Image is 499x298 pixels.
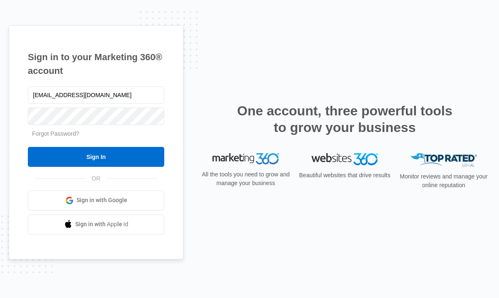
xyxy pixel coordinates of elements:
[311,153,378,165] img: Websites 360
[298,171,391,180] p: Beautiful websites that drive results
[28,50,164,78] h1: Sign in to your Marketing 360® account
[199,170,292,188] p: All the tools you need to grow and manage your business
[397,172,490,190] p: Monitor reviews and manage your online reputation
[86,174,106,183] span: OR
[28,86,164,104] input: Email
[235,103,455,136] h2: One account, three powerful tools to grow your business
[77,196,127,205] span: Sign in with Google
[28,215,164,234] a: Sign in with Apple Id
[28,191,164,210] a: Sign in with Google
[75,220,128,229] span: Sign in with Apple Id
[212,153,279,165] img: Marketing 360
[28,147,164,167] input: Sign In
[32,130,79,137] a: Forgot Password?
[410,153,477,167] img: Top Rated Local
